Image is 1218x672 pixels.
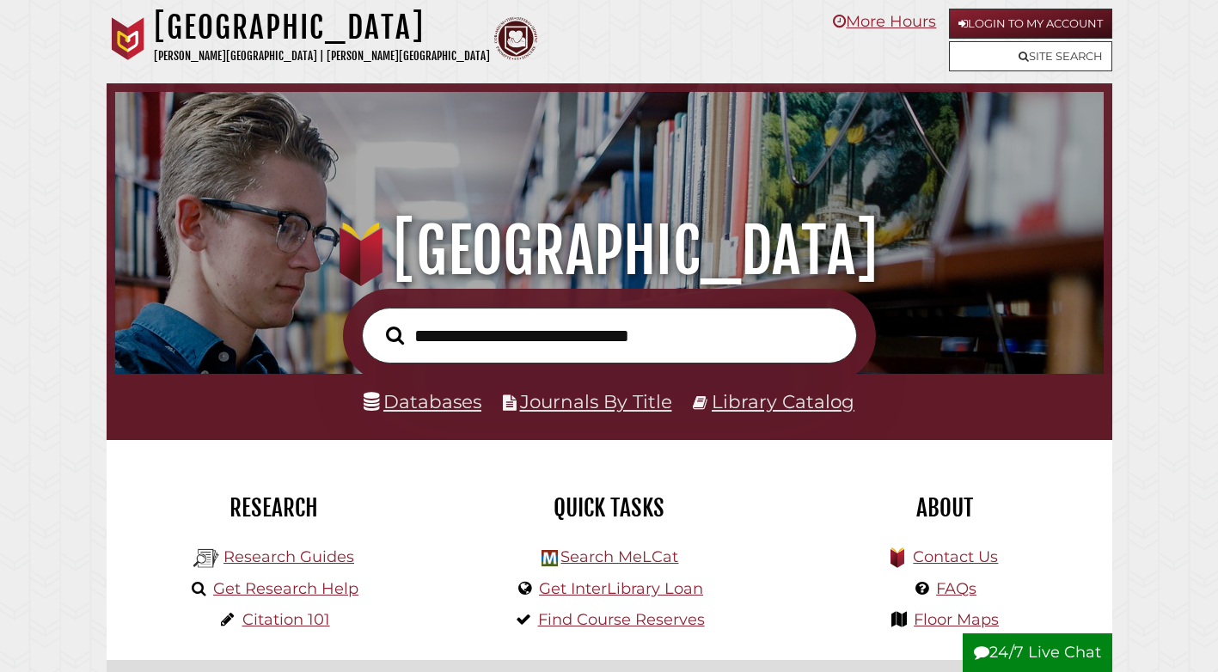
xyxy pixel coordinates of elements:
a: Search MeLCat [560,547,678,566]
p: [PERSON_NAME][GEOGRAPHIC_DATA] | [PERSON_NAME][GEOGRAPHIC_DATA] [154,46,490,66]
h2: Quick Tasks [455,493,764,522]
h2: Research [119,493,429,522]
i: Search [386,326,404,345]
a: Research Guides [223,547,354,566]
a: Databases [364,390,481,412]
img: Calvin University [107,17,150,60]
a: Library Catalog [712,390,854,412]
a: Get Research Help [213,579,358,598]
h1: [GEOGRAPHIC_DATA] [133,213,1086,289]
a: Find Course Reserves [538,610,705,629]
a: FAQs [936,579,976,598]
a: More Hours [833,12,936,31]
a: Get InterLibrary Loan [539,579,703,598]
a: Site Search [949,41,1112,71]
img: Calvin Theological Seminary [494,17,537,60]
a: Floor Maps [914,610,999,629]
a: Journals By Title [520,390,672,412]
img: Hekman Library Logo [193,546,219,571]
img: Hekman Library Logo [542,550,558,566]
h2: About [790,493,1099,522]
a: Login to My Account [949,9,1112,39]
h1: [GEOGRAPHIC_DATA] [154,9,490,46]
a: Contact Us [913,547,998,566]
a: Citation 101 [242,610,330,629]
button: Search [377,321,413,349]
